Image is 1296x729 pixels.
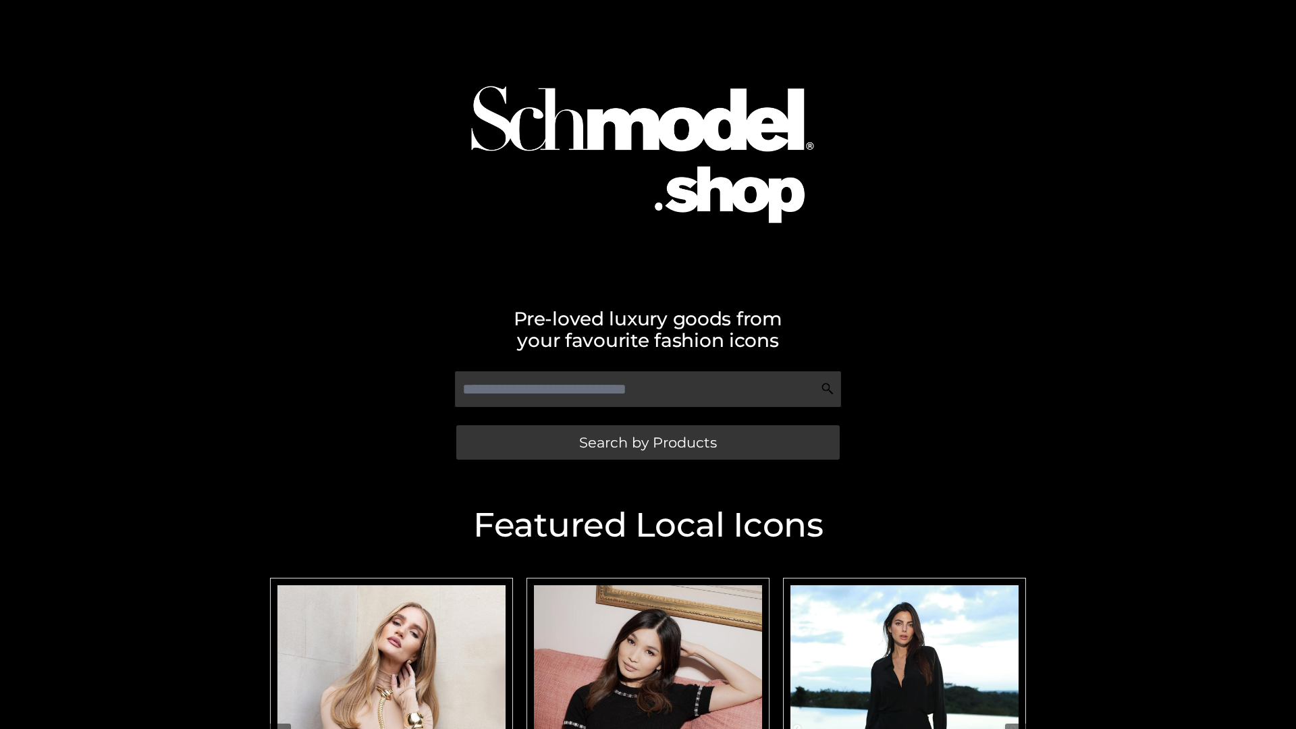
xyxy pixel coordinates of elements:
h2: Pre-loved luxury goods from your favourite fashion icons [263,308,1033,351]
h2: Featured Local Icons​ [263,508,1033,542]
span: Search by Products [579,435,717,450]
img: Search Icon [821,382,834,396]
a: Search by Products [456,425,840,460]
